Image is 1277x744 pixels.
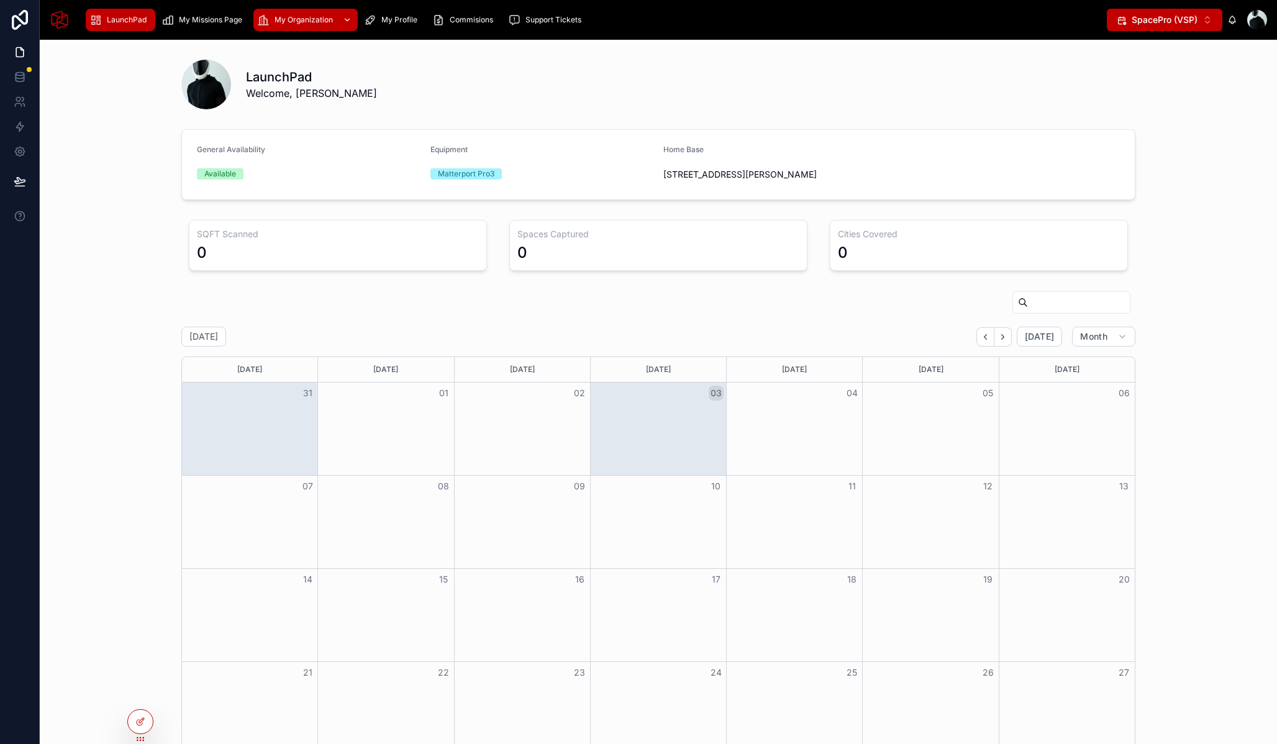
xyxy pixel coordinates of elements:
span: LaunchPad [107,15,147,25]
button: 14 [300,572,315,587]
h3: Cities Covered [838,228,1120,240]
h1: LaunchPad [246,68,377,86]
div: 0 [517,243,527,263]
img: App logo [50,10,70,30]
span: [STREET_ADDRESS][PERSON_NAME] [663,168,887,181]
button: Back [976,327,994,347]
span: Welcome, [PERSON_NAME] [246,86,377,101]
div: 0 [197,243,207,263]
button: 02 [572,386,587,401]
button: 16 [572,572,587,587]
a: Commisions [429,9,502,31]
span: SpacePro (VSP) [1132,14,1197,26]
div: 0 [838,243,848,263]
div: [DATE] [865,357,996,382]
h2: [DATE] [189,330,218,343]
button: 27 [1117,665,1132,680]
button: 31 [300,386,315,401]
button: 03 [709,386,724,401]
button: 04 [845,386,860,401]
div: [DATE] [593,357,724,382]
div: Available [204,168,236,179]
a: My Missions Page [158,9,251,31]
div: [DATE] [729,357,860,382]
button: Month [1072,327,1135,347]
button: Next [994,327,1012,347]
h3: Spaces Captured [517,228,799,240]
span: General Availability [197,145,265,154]
button: 23 [572,665,587,680]
div: [DATE] [1001,357,1133,382]
button: 20 [1117,572,1132,587]
div: [DATE] [457,357,588,382]
span: Home Base [663,145,704,154]
h3: SQFT Scanned [197,228,479,240]
span: Commisions [450,15,493,25]
button: 01 [436,386,451,401]
button: 22 [436,665,451,680]
a: Support Tickets [504,9,590,31]
button: 24 [709,665,724,680]
div: [DATE] [320,357,452,382]
button: 25 [845,665,860,680]
button: 26 [981,665,996,680]
button: 10 [709,479,724,494]
div: [DATE] [184,357,316,382]
button: 08 [436,479,451,494]
button: 06 [1117,386,1132,401]
button: 05 [981,386,996,401]
span: My Missions Page [179,15,242,25]
button: 09 [572,479,587,494]
a: LaunchPad [86,9,155,31]
a: My Organization [253,9,358,31]
div: scrollable content [80,6,1107,34]
button: 21 [300,665,315,680]
div: Matterport Pro3 [438,168,494,179]
button: 11 [845,479,860,494]
button: 12 [981,479,996,494]
button: 18 [845,572,860,587]
button: 15 [436,572,451,587]
button: 17 [709,572,724,587]
button: Select Button [1107,9,1222,31]
span: Equipment [430,145,468,154]
span: Support Tickets [525,15,581,25]
button: 19 [981,572,996,587]
span: My Profile [381,15,417,25]
span: My Organization [275,15,333,25]
a: My Profile [360,9,426,31]
button: 13 [1117,479,1132,494]
span: Month [1080,331,1107,342]
button: [DATE] [1017,327,1062,347]
button: 07 [300,479,315,494]
span: [DATE] [1025,331,1054,342]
